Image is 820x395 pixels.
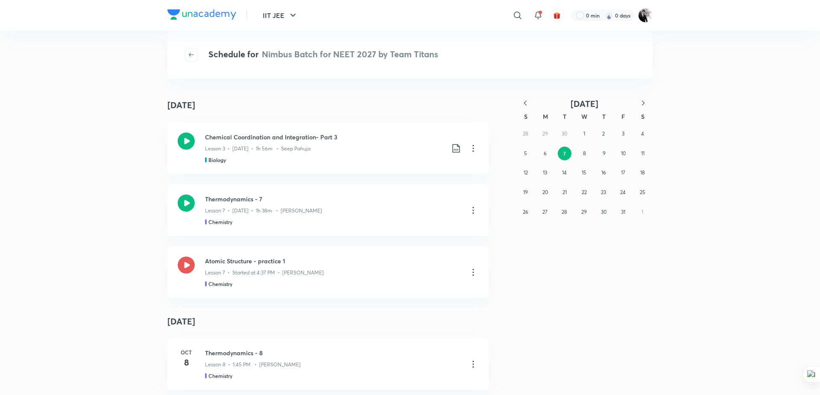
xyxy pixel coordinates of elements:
[208,48,438,62] h4: Schedule for
[167,338,489,390] a: Oct8Thermodynamics - 8Lesson 8 • 1:45 PM • [PERSON_NAME]Chemistry
[621,112,625,121] abbr: Friday
[621,150,626,156] abbr: October 10, 2025
[178,356,195,369] h4: 8
[167,9,236,22] a: Company Logo
[519,205,533,219] button: October 26, 2025
[641,130,644,137] abbr: October 4, 2025
[640,169,645,176] abbr: October 18, 2025
[523,209,528,215] abbr: October 26, 2025
[562,189,567,195] abbr: October 21, 2025
[205,348,461,357] h3: Thermodynamics - 8
[262,48,438,60] span: Nimbus Batch for NEET 2027 by Team Titans
[597,186,610,199] button: October 23, 2025
[524,150,527,156] abbr: October 5, 2025
[582,169,586,176] abbr: October 15, 2025
[577,166,591,180] button: October 15, 2025
[205,207,322,215] p: Lesson 7 • [DATE] • 1h 38m • [PERSON_NAME]
[519,166,533,180] button: October 12, 2025
[622,130,624,137] abbr: October 3, 2025
[597,147,611,160] button: October 9, 2025
[620,189,626,195] abbr: October 24, 2025
[601,169,606,176] abbr: October 16, 2025
[523,189,528,195] abbr: October 19, 2025
[641,112,644,121] abbr: Saturday
[577,127,591,141] button: October 1, 2025
[542,209,548,215] abbr: October 27, 2025
[583,150,586,156] abbr: October 8, 2025
[205,145,310,153] p: Lesson 3 • [DATE] • 1h 56m • Seep Pahuja
[583,130,585,137] abbr: October 1, 2025
[535,98,634,109] button: [DATE]
[208,156,226,164] h5: Biology
[205,195,461,203] h3: Thermodynamics - 7
[636,147,650,160] button: October 11, 2025
[205,361,301,368] p: Lesson 8 • 1:45 PM • [PERSON_NAME]
[178,348,195,356] h6: Oct
[538,186,552,199] button: October 20, 2025
[582,189,587,195] abbr: October 22, 2025
[558,205,571,219] button: October 28, 2025
[635,186,649,199] button: October 25, 2025
[258,7,303,24] button: IIT JEE
[524,112,527,121] abbr: Sunday
[621,169,625,176] abbr: October 17, 2025
[205,256,461,265] h3: Atomic Structure - practice 1
[638,8,653,23] img: Nagesh M
[524,169,528,176] abbr: October 12, 2025
[605,11,613,20] img: streak
[616,166,630,180] button: October 17, 2025
[621,209,625,215] abbr: October 31, 2025
[558,186,571,199] button: October 21, 2025
[167,246,489,298] a: Atomic Structure - practice 1Lesson 7 • Started at 4:37 PM • [PERSON_NAME]Chemistry
[635,166,649,180] button: October 18, 2025
[519,147,533,160] button: October 5, 2025
[167,308,489,335] h4: [DATE]
[602,130,605,137] abbr: October 2, 2025
[538,166,552,180] button: October 13, 2025
[581,112,587,121] abbr: Wednesday
[167,99,195,112] h4: [DATE]
[616,127,630,141] button: October 3, 2025
[167,184,489,236] a: Thermodynamics - 7Lesson 7 • [DATE] • 1h 38m • [PERSON_NAME]Chemistry
[538,205,552,219] button: October 27, 2025
[617,147,630,160] button: October 10, 2025
[581,209,587,215] abbr: October 29, 2025
[603,150,606,156] abbr: October 9, 2025
[563,112,566,121] abbr: Tuesday
[577,147,591,160] button: October 8, 2025
[558,147,571,160] button: October 7, 2025
[635,127,649,141] button: October 4, 2025
[616,186,630,199] button: October 24, 2025
[597,166,610,180] button: October 16, 2025
[544,150,547,156] abbr: October 6, 2025
[543,112,548,121] abbr: Monday
[205,269,324,277] p: Lesson 7 • Started at 4:37 PM • [PERSON_NAME]
[640,189,645,195] abbr: October 25, 2025
[601,209,606,215] abbr: October 30, 2025
[571,98,598,109] span: [DATE]
[597,127,610,141] button: October 2, 2025
[562,169,567,176] abbr: October 14, 2025
[205,133,444,141] h3: Chemical Coordination and Integration- Part 3
[602,112,606,121] abbr: Thursday
[519,186,533,199] button: October 19, 2025
[601,189,606,195] abbr: October 23, 2025
[543,169,547,176] abbr: October 13, 2025
[167,9,236,20] img: Company Logo
[641,150,644,156] abbr: October 11, 2025
[616,205,630,219] button: October 31, 2025
[577,186,591,199] button: October 22, 2025
[553,12,561,19] img: avatar
[208,372,232,380] h5: Chemistry
[208,280,232,288] h5: Chemistry
[542,189,548,195] abbr: October 20, 2025
[562,209,567,215] abbr: October 28, 2025
[577,205,591,219] button: October 29, 2025
[558,166,571,180] button: October 14, 2025
[550,9,564,22] button: avatar
[563,150,566,157] abbr: October 7, 2025
[597,205,610,219] button: October 30, 2025
[538,147,552,160] button: October 6, 2025
[208,218,232,226] h5: Chemistry
[167,122,489,174] a: Chemical Coordination and Integration- Part 3Lesson 3 • [DATE] • 1h 56m • Seep PahujaBiology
